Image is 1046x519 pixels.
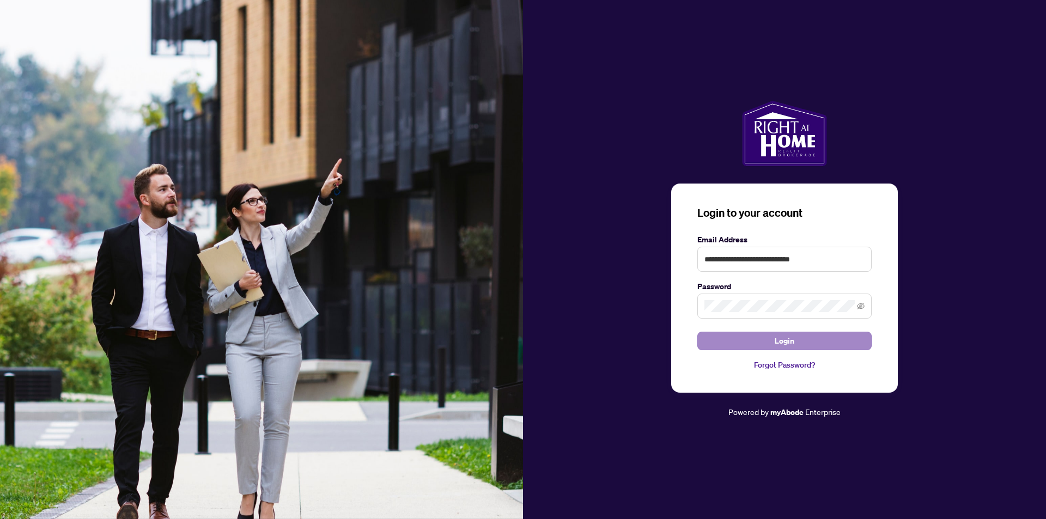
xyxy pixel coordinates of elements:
span: Powered by [728,407,769,417]
span: Login [775,332,794,350]
label: Password [697,280,872,292]
label: Email Address [697,234,872,246]
span: eye-invisible [857,302,865,310]
button: Login [697,332,872,350]
a: myAbode [770,406,804,418]
a: Forgot Password? [697,359,872,371]
img: ma-logo [742,101,826,166]
span: Enterprise [805,407,841,417]
h3: Login to your account [697,205,872,221]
